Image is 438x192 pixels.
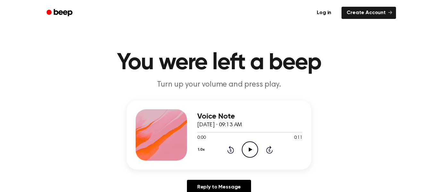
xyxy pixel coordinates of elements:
button: 1.0x [197,144,207,155]
a: Log in [310,5,338,20]
h1: You were left a beep [55,51,383,74]
span: [DATE] · 09:13 AM [197,122,242,128]
span: 0:11 [294,135,302,141]
h3: Voice Note [197,112,302,121]
a: Create Account [341,7,396,19]
p: Turn up your volume and press play. [96,79,342,90]
span: 0:00 [197,135,206,141]
a: Beep [42,7,78,19]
